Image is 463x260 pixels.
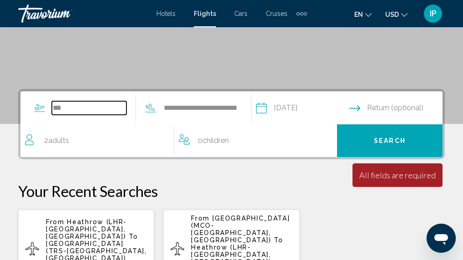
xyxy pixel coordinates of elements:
span: Adults [48,136,69,145]
a: Cars [234,10,247,17]
span: Heathrow (LHR-[GEOGRAPHIC_DATA], [GEOGRAPHIC_DATA]) [46,218,127,240]
button: Extra navigation items [297,6,307,21]
button: Return date [349,92,443,124]
span: 0 [198,134,229,147]
span: 2 [44,134,69,147]
a: Flights [194,10,216,17]
span: en [354,11,363,18]
div: All fields are required [359,170,436,180]
a: Cruises [266,10,287,17]
button: Depart date: Oct 11, 2025 [256,92,349,124]
button: Change currency [385,8,408,21]
span: Children [202,136,229,145]
button: User Menu [421,4,445,23]
div: Search widget [20,91,443,157]
a: Travorium [18,5,147,23]
span: To [274,236,283,244]
a: Hotels [156,10,176,17]
button: Travelers: 2 adults, 0 children [20,124,337,157]
span: From [191,215,210,222]
span: To [129,233,138,240]
iframe: Button to launch messaging window [427,224,456,253]
button: Search [337,124,443,157]
p: Your Recent Searches [18,182,445,200]
span: From [46,218,65,226]
span: Search [374,137,406,145]
span: IP [430,9,437,18]
span: USD [385,11,399,18]
span: [GEOGRAPHIC_DATA] (MCO-[GEOGRAPHIC_DATA], [GEOGRAPHIC_DATA]) [191,215,290,244]
button: Change language [354,8,372,21]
